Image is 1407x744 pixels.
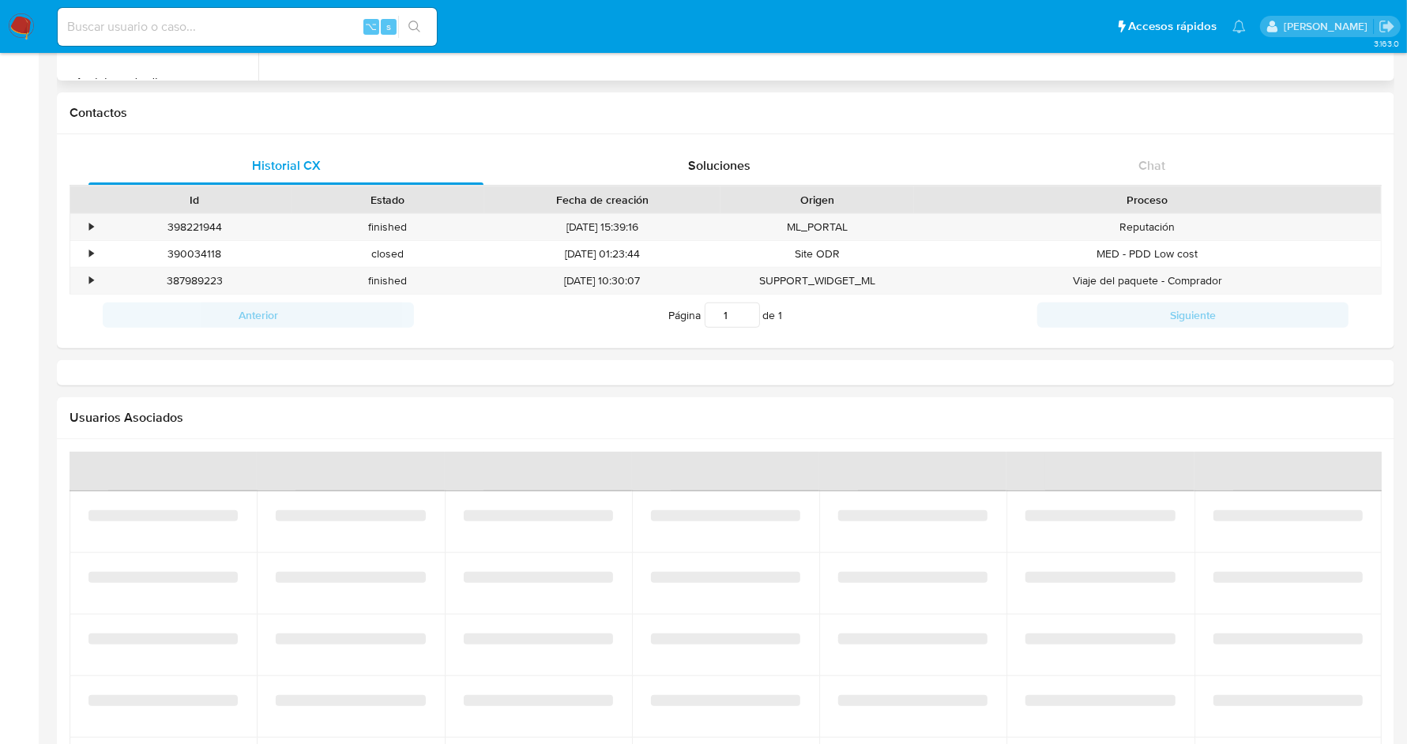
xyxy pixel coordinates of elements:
[669,302,783,328] span: Página de
[98,268,292,294] div: 387989223
[779,307,783,323] span: 1
[58,17,437,37] input: Buscar usuario o caso...
[1037,302,1349,328] button: Siguiente
[484,268,720,294] div: [DATE] 10:30:07
[688,156,751,175] span: Soluciones
[103,302,414,328] button: Anterior
[398,16,431,38] button: search-icon
[98,214,292,240] div: 398221944
[303,192,474,208] div: Estado
[720,268,914,294] div: SUPPORT_WIDGET_ML
[1128,18,1217,35] span: Accesos rápidos
[292,241,485,267] div: closed
[61,64,258,102] button: Anticipos de dinero
[1232,20,1246,33] a: Notificaciones
[914,241,1381,267] div: MED - PDD Low cost
[70,105,1382,121] h1: Contactos
[70,410,1382,426] h2: Usuarios Asociados
[484,214,720,240] div: [DATE] 15:39:16
[98,241,292,267] div: 390034118
[109,192,280,208] div: Id
[720,214,914,240] div: ML_PORTAL
[1374,37,1399,50] span: 3.163.0
[914,214,1381,240] div: Reputación
[1138,156,1165,175] span: Chat
[292,214,485,240] div: finished
[365,19,377,34] span: ⌥
[386,19,391,34] span: s
[732,192,903,208] div: Origen
[89,246,93,261] div: •
[292,268,485,294] div: finished
[925,192,1370,208] div: Proceso
[89,273,93,288] div: •
[495,192,709,208] div: Fecha de creación
[914,268,1381,294] div: Viaje del paquete - Comprador
[484,241,720,267] div: [DATE] 01:23:44
[720,241,914,267] div: Site ODR
[89,220,93,235] div: •
[1379,18,1395,35] a: Salir
[1284,19,1373,34] p: jessica.fukman@mercadolibre.com
[252,156,321,175] span: Historial CX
